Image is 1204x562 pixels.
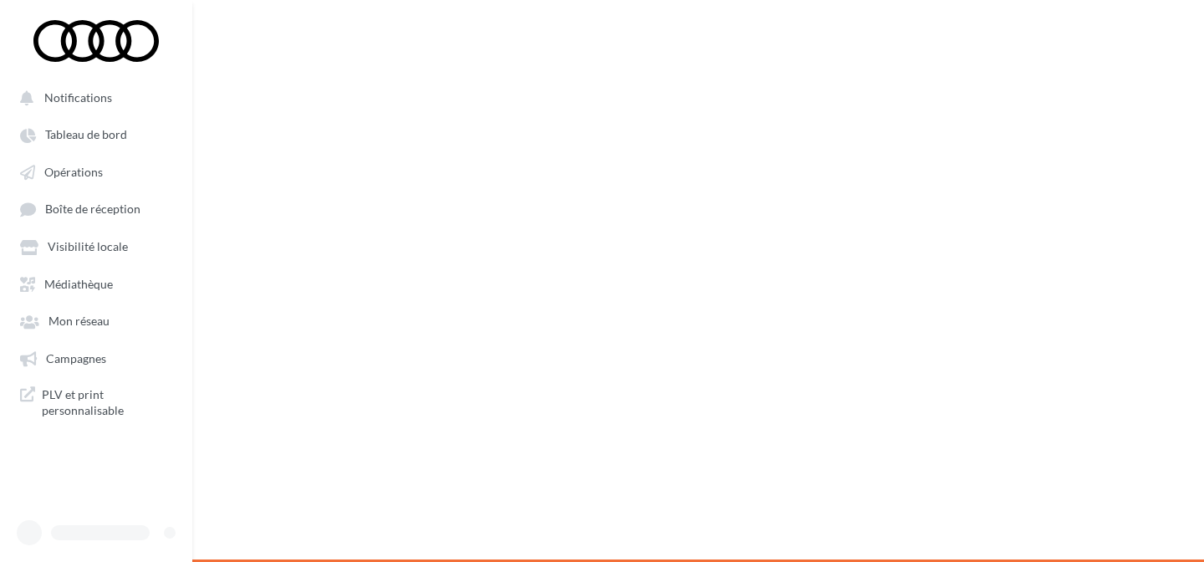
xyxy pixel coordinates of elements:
[45,202,140,217] span: Boîte de réception
[10,119,182,149] a: Tableau de bord
[10,82,176,112] button: Notifications
[10,193,182,224] a: Boîte de réception
[42,386,172,419] span: PLV et print personnalisable
[10,156,182,186] a: Opérations
[10,268,182,299] a: Médiathèque
[46,351,106,365] span: Campagnes
[44,165,103,179] span: Opérations
[45,128,127,142] span: Tableau de bord
[10,231,182,261] a: Visibilité locale
[44,90,112,105] span: Notifications
[10,305,182,335] a: Mon réseau
[44,277,113,291] span: Médiathèque
[48,314,110,329] span: Mon réseau
[10,343,182,373] a: Campagnes
[48,240,128,254] span: Visibilité locale
[10,380,182,426] a: PLV et print personnalisable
